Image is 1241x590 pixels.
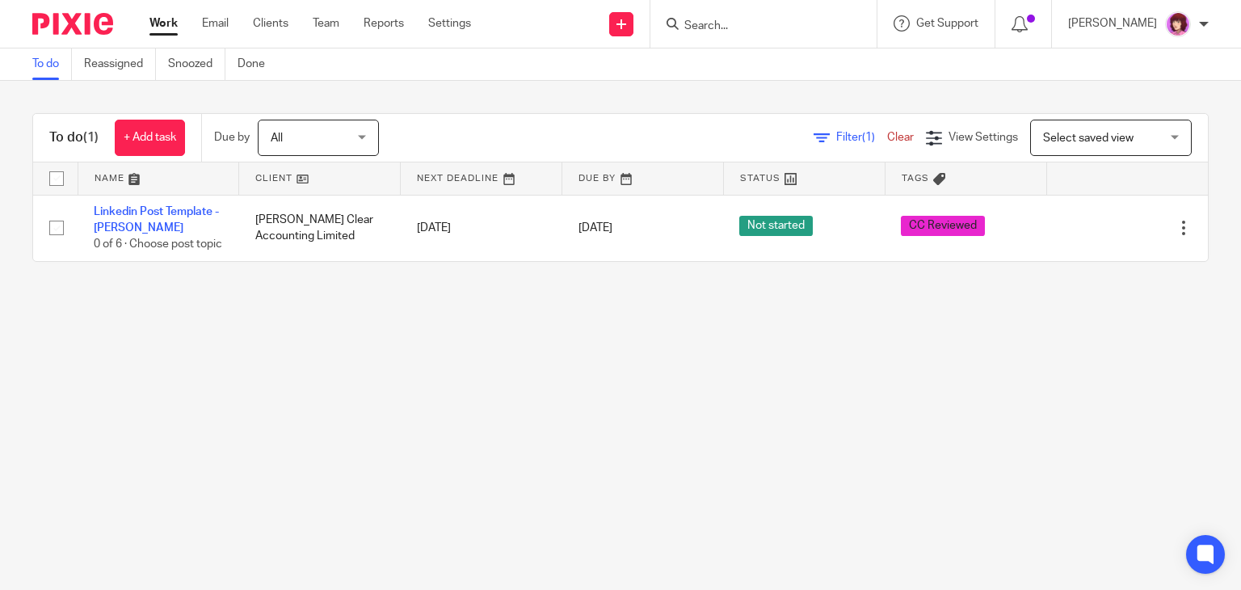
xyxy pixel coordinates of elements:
a: Clients [253,15,288,32]
td: [DATE] [401,195,562,261]
a: + Add task [115,120,185,156]
a: Work [149,15,178,32]
p: [PERSON_NAME] [1068,15,1157,32]
a: Reassigned [84,48,156,80]
span: 0 of 6 · Choose post topic [94,238,222,250]
a: To do [32,48,72,80]
span: [DATE] [578,222,612,234]
input: Search [683,19,828,34]
span: (1) [83,131,99,144]
td: [PERSON_NAME] Clear Accounting Limited [239,195,401,261]
img: Emma%20M%20Purple.png [1165,11,1191,37]
a: Linkedin Post Template - [PERSON_NAME] [94,206,219,234]
h1: To do [49,129,99,146]
span: Tags [902,174,929,183]
span: Not started [739,216,813,236]
span: CC Reviewed [901,216,985,236]
span: (1) [862,132,875,143]
p: Due by [214,129,250,145]
a: Team [313,15,339,32]
span: Filter [836,132,887,143]
span: View Settings [949,132,1018,143]
span: Select saved view [1043,133,1134,144]
img: Pixie [32,13,113,35]
a: Snoozed [168,48,225,80]
a: Reports [364,15,404,32]
a: Email [202,15,229,32]
span: Get Support [916,18,978,29]
span: All [271,133,283,144]
a: Settings [428,15,471,32]
a: Done [238,48,277,80]
a: Clear [887,132,914,143]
